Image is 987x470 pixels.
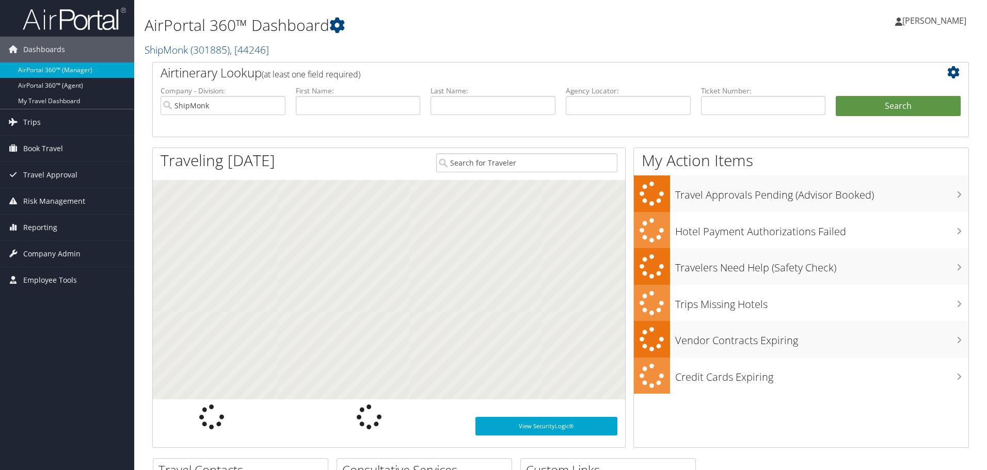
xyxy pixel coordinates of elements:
[23,7,126,31] img: airportal-logo.png
[145,43,269,57] a: ShipMonk
[836,96,961,117] button: Search
[634,285,968,321] a: Trips Missing Hotels
[566,86,691,96] label: Agency Locator:
[675,328,968,348] h3: Vendor Contracts Expiring
[161,150,275,171] h1: Traveling [DATE]
[675,219,968,239] h3: Hotel Payment Authorizations Failed
[145,14,699,36] h1: AirPortal 360™ Dashboard
[23,215,57,240] span: Reporting
[23,37,65,62] span: Dashboards
[23,136,63,161] span: Book Travel
[634,248,968,285] a: Travelers Need Help (Safety Check)
[161,64,893,82] h2: Airtinerary Lookup
[436,153,617,172] input: Search for Traveler
[23,162,77,188] span: Travel Approval
[634,321,968,358] a: Vendor Contracts Expiring
[23,267,77,293] span: Employee Tools
[675,365,968,384] h3: Credit Cards Expiring
[23,241,81,267] span: Company Admin
[23,188,85,214] span: Risk Management
[296,86,421,96] label: First Name:
[161,86,285,96] label: Company - Division:
[675,292,968,312] h3: Trips Missing Hotels
[634,212,968,249] a: Hotel Payment Authorizations Failed
[262,69,360,80] span: (at least one field required)
[23,109,41,135] span: Trips
[230,43,269,57] span: , [ 44246 ]
[431,86,555,96] label: Last Name:
[634,150,968,171] h1: My Action Items
[675,255,968,275] h3: Travelers Need Help (Safety Check)
[701,86,826,96] label: Ticket Number:
[675,183,968,202] h3: Travel Approvals Pending (Advisor Booked)
[895,5,977,36] a: [PERSON_NAME]
[190,43,230,57] span: ( 301885 )
[902,15,966,26] span: [PERSON_NAME]
[634,358,968,394] a: Credit Cards Expiring
[634,175,968,212] a: Travel Approvals Pending (Advisor Booked)
[475,417,617,435] a: View SecurityLogic®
